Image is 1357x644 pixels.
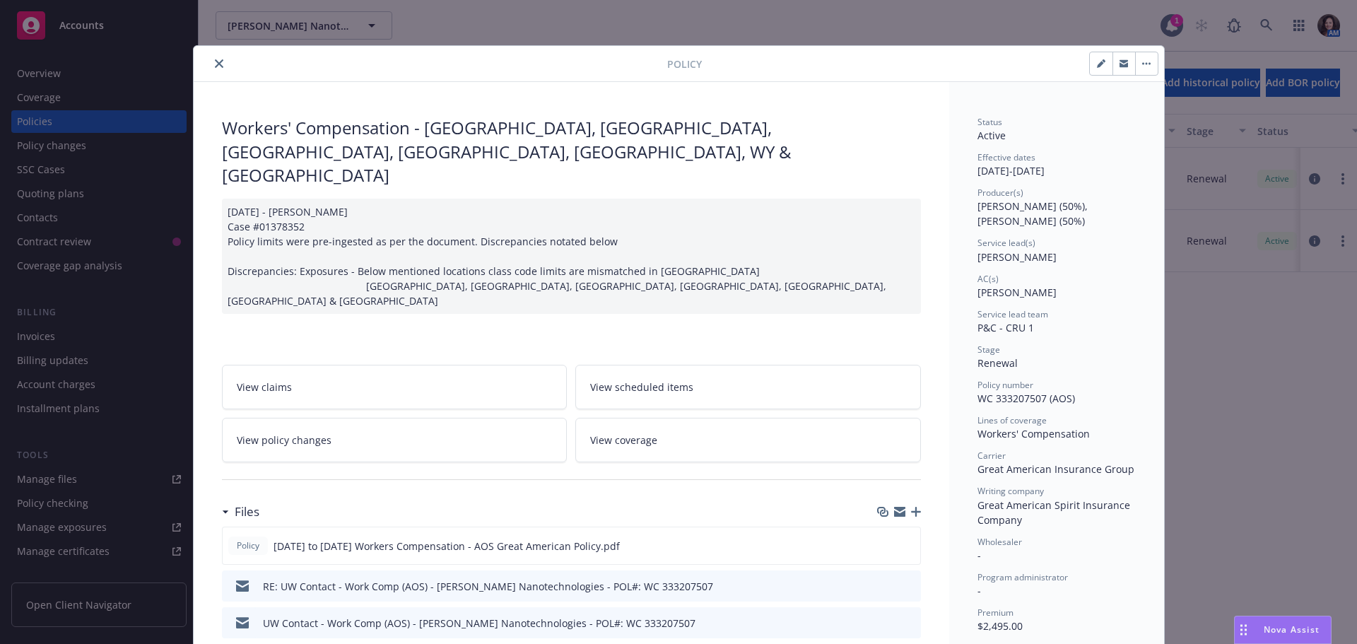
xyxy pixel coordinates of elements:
div: Drag to move [1235,616,1252,643]
span: Carrier [977,450,1006,462]
span: Program administrator [977,571,1068,583]
button: Nova Assist [1234,616,1332,644]
span: [PERSON_NAME] [977,286,1057,299]
span: Stage [977,344,1000,356]
button: download file [880,616,891,631]
button: download file [880,579,891,594]
div: Workers' Compensation [977,426,1136,441]
span: Renewal [977,356,1018,370]
a: View coverage [575,418,921,462]
div: [DATE] - [PERSON_NAME] Case #01378352 Policy limits were pre-ingested as per the document. Discre... [222,199,921,314]
span: Active [977,129,1006,142]
span: Service lead(s) [977,237,1035,249]
span: AC(s) [977,273,999,285]
span: WC 333207507 (AOS) [977,392,1075,405]
button: preview file [903,616,915,631]
span: Premium [977,607,1014,619]
span: Policy [234,539,262,552]
span: View claims [237,380,292,394]
span: Status [977,116,1002,128]
button: preview file [903,579,915,594]
a: View claims [222,365,568,409]
a: View policy changes [222,418,568,462]
span: View policy changes [237,433,331,447]
span: Policy number [977,379,1033,391]
button: preview file [902,539,915,554]
div: Workers' Compensation - [GEOGRAPHIC_DATA], [GEOGRAPHIC_DATA], [GEOGRAPHIC_DATA], [GEOGRAPHIC_DATA... [222,116,921,187]
span: Service lead team [977,308,1048,320]
a: View scheduled items [575,365,921,409]
span: Wholesaler [977,536,1022,548]
button: download file [879,539,891,554]
span: Producer(s) [977,187,1023,199]
span: - [977,584,981,597]
span: Great American Spirit Insurance Company [977,498,1133,527]
button: close [211,55,228,72]
span: View coverage [590,433,657,447]
div: Files [222,503,259,521]
div: RE: UW Contact - Work Comp (AOS) - [PERSON_NAME] Nanotechnologies - POL#: WC 333207507 [263,579,713,594]
span: $2,495.00 [977,619,1023,633]
h3: Files [235,503,259,521]
span: View scheduled items [590,380,693,394]
span: Nova Assist [1264,623,1320,636]
div: [DATE] - [DATE] [977,151,1136,178]
span: Policy [667,57,702,71]
span: P&C - CRU 1 [977,321,1034,334]
span: Writing company [977,485,1044,497]
span: [DATE] to [DATE] Workers Compensation - AOS Great American Policy.pdf [274,539,620,554]
span: [PERSON_NAME] (50%), [PERSON_NAME] (50%) [977,199,1091,228]
span: Lines of coverage [977,414,1047,426]
span: Effective dates [977,151,1035,163]
span: - [977,549,981,562]
div: UW Contact - Work Comp (AOS) - [PERSON_NAME] Nanotechnologies - POL#: WC 333207507 [263,616,695,631]
span: Great American Insurance Group [977,462,1134,476]
span: [PERSON_NAME] [977,250,1057,264]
